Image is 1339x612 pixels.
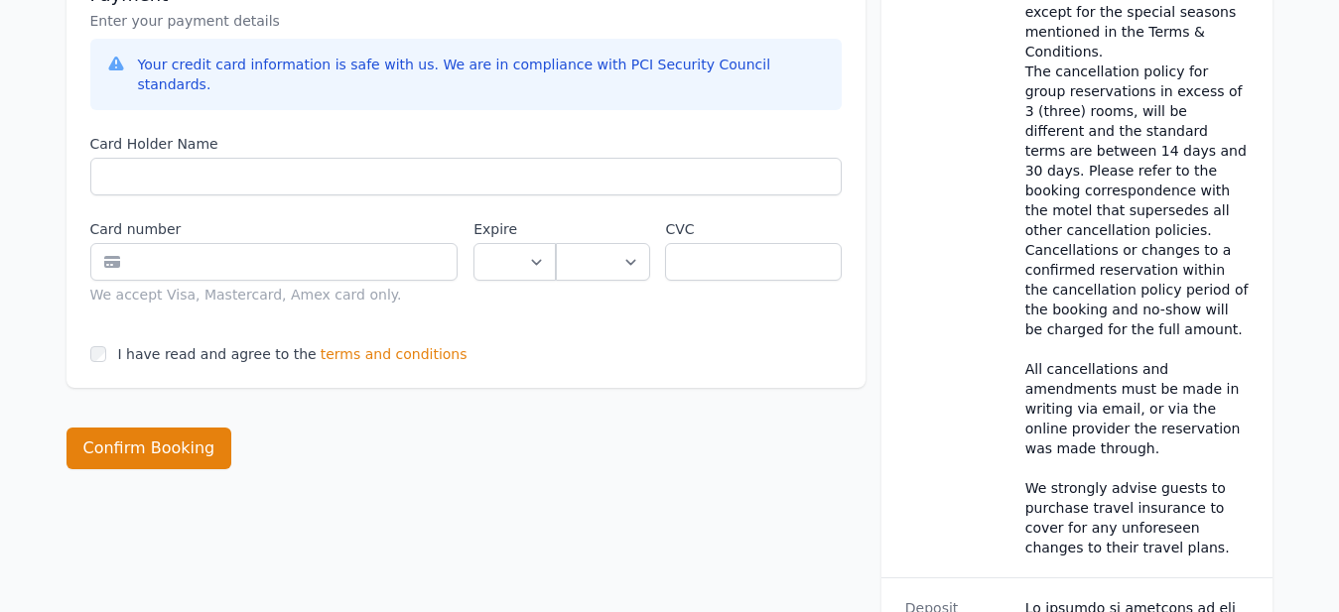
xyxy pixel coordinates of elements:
label: Card Holder Name [90,134,842,154]
label: Card number [90,219,459,239]
button: Confirm Booking [67,428,232,469]
p: Enter your payment details [90,11,842,31]
label: . [556,219,649,239]
span: terms and conditions [321,344,468,364]
label: I have read and agree to the [118,346,317,362]
label: CVC [665,219,841,239]
label: Expire [473,219,556,239]
div: Your credit card information is safe with us. We are in compliance with PCI Security Council stan... [138,55,826,94]
div: We accept Visa, Mastercard, Amex card only. [90,285,459,305]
